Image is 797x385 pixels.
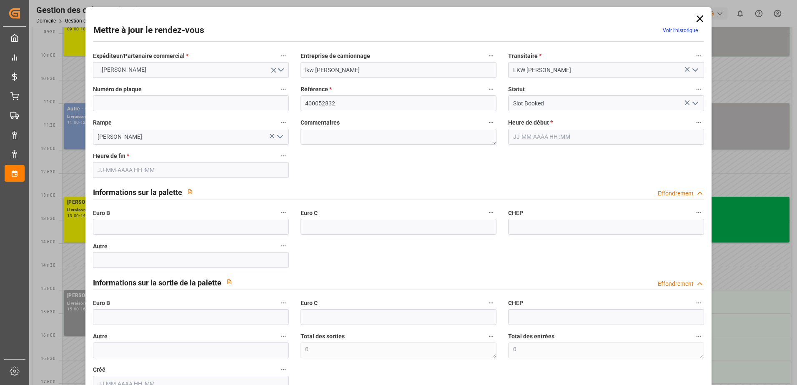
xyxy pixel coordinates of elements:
font: Euro C [301,210,318,216]
button: Euro B [278,297,289,308]
font: Rampe [93,119,112,126]
button: Euro B [278,207,289,218]
button: Euro C [486,297,496,308]
font: CHEP [508,210,523,216]
button: Ouvrir le menu [689,64,701,77]
font: Entreprise de camionnage [301,52,370,59]
button: View description [182,184,198,200]
button: CHEP [693,297,704,308]
font: Expéditeur/Partenaire commercial [93,52,185,59]
button: CHEP [693,207,704,218]
button: Total des entrées [693,331,704,342]
button: Transitaire * [693,50,704,61]
font: Transitaire [508,52,538,59]
button: Ouvrir le menu [273,130,286,143]
button: Référence * [486,84,496,95]
div: Effondrement [658,189,694,198]
textarea: 0 [508,342,704,358]
font: Euro B [93,210,110,216]
font: Heure de fin [93,152,125,159]
button: Ouvrir le menu [93,62,289,78]
h2: Mettre à jour le rendez-vous [93,24,204,37]
button: Euro C [486,207,496,218]
button: Heure de début * [693,117,704,128]
button: Rampe [278,117,289,128]
input: JJ-MM-AAAA HH :MM [93,162,289,178]
button: Commentaires [486,117,496,128]
font: Référence [301,86,328,92]
button: Entreprise de camionnage [486,50,496,61]
input: JJ-MM-AAAA HH :MM [508,129,704,145]
button: Statut [693,84,704,95]
font: Statut [508,86,525,92]
button: Total des sorties [486,331,496,342]
button: Heure de fin * [278,150,289,161]
font: Total des sorties [301,333,345,340]
font: Autre [93,333,108,340]
h2: Informations sur la palette [93,187,182,198]
font: Euro B [93,300,110,306]
button: Autre [278,331,289,342]
span: [PERSON_NAME] [98,65,150,74]
button: Expéditeur/Partenaire commercial * [278,50,289,61]
a: Voir l’historique [663,27,698,33]
font: Commentaires [301,119,340,126]
button: View description [221,274,237,290]
button: Ouvrir le menu [689,97,701,110]
font: Autre [93,243,108,250]
font: Euro C [301,300,318,306]
input: Type à rechercher/sélectionner [93,129,289,145]
button: Créé [278,364,289,375]
textarea: 0 [301,342,496,358]
button: Autre [278,240,289,251]
input: Type à rechercher/sélectionner [508,95,704,111]
button: Numéro de plaque [278,84,289,95]
font: Créé [93,366,105,373]
font: CHEP [508,300,523,306]
font: Heure de début [508,119,549,126]
div: Effondrement [658,280,694,288]
font: Numéro de plaque [93,86,142,92]
h2: Informations sur la sortie de la palette [93,277,221,288]
font: Total des entrées [508,333,554,340]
